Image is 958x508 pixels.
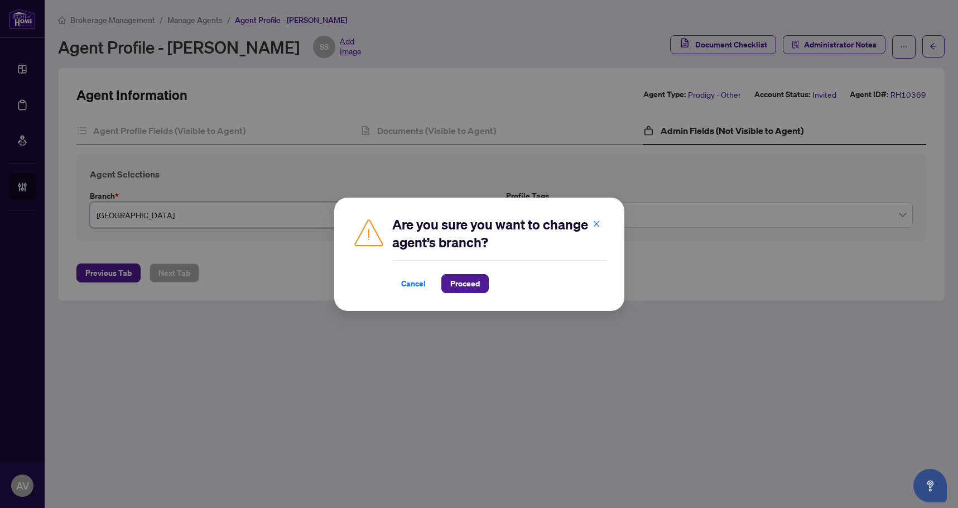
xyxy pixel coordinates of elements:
span: close [593,219,600,227]
button: Cancel [392,274,435,293]
span: Cancel [401,275,426,293]
h2: Are you sure you want to change agent’s branch? [392,215,606,251]
button: Proceed [441,274,489,293]
span: Proceed [450,275,480,293]
img: Caution Img [352,215,386,249]
button: Open asap [913,469,947,502]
